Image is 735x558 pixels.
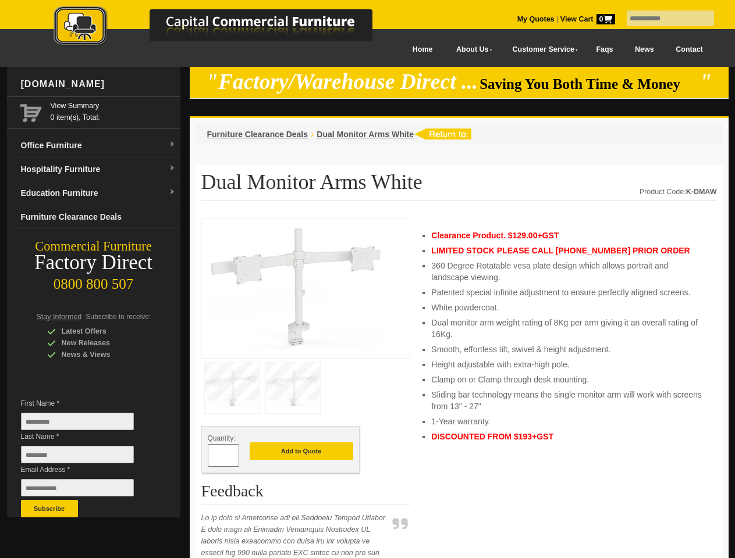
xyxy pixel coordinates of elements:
[431,344,705,355] li: Smooth, effortless tilt, swivel & height adjustment.
[21,413,134,430] input: First Name *
[624,37,665,63] a: News
[51,100,176,121] span: 0 item(s), Total:
[431,374,705,385] li: Clamp on or Clamp through desk mounting.
[499,37,585,63] a: Customer Service
[47,337,158,349] div: New Releases
[7,255,180,271] div: Factory Direct
[665,37,713,63] a: Contact
[21,500,78,517] button: Subscribe
[431,416,705,427] li: 1-Year warranty.
[22,6,429,52] a: Capital Commercial Furniture Logo
[207,130,308,139] a: Furniture Clearance Deals
[431,317,705,340] li: Dual monitor arm weight rating of 8Kg per arm giving it an overall rating of 16Kg.
[16,158,180,181] a: Hospitality Furnituredropdown
[7,270,180,292] div: 0800 800 507
[206,70,478,94] em: "Factory/Warehouse Direct ...
[86,313,151,321] span: Subscribe to receive:
[517,15,555,23] a: My Quotes
[208,224,382,349] img: Dual Monitor Arms White
[21,479,134,496] input: Email Address *
[22,6,429,48] img: Capital Commercial Furniture Logo
[169,141,176,148] img: dropdown
[21,431,151,442] span: Last Name *
[700,70,712,94] em: "
[431,287,705,298] li: Patented special infinite adjustment to ensure perfectly aligned screens.
[16,181,180,205] a: Education Furnituredropdown
[169,189,176,196] img: dropdown
[21,446,134,463] input: Last Name *
[558,15,615,23] a: View Cart0
[21,398,151,409] span: First Name *
[560,15,615,23] strong: View Cart
[317,130,414,139] a: Dual Monitor Arms White
[431,246,690,255] span: LIMITED STOCK PLEASE CALL [PHONE_NUMBER] PRIOR ORDER
[414,128,471,139] img: return to
[37,313,82,321] span: Stay Informed
[431,359,705,370] li: Height adjustable with extra-high pole.
[201,482,411,505] h2: Feedback
[21,464,151,475] span: Email Address *
[16,205,180,229] a: Furniture Clearance Deals
[686,188,717,196] strong: K-DMAW
[431,231,559,240] span: Clearance Product. $129.00+GST
[640,186,717,198] div: Product Code:
[431,302,705,313] li: White powdercoat.
[431,260,705,283] li: 360 Degree Rotatable vesa plate design which allows portrait and landscape viewing.
[311,128,314,140] li: ›
[16,67,180,102] div: [DOMAIN_NAME]
[208,434,236,442] span: Quantity:
[51,100,176,112] a: View Summary
[585,37,624,63] a: Faqs
[250,442,353,460] button: Add to Quote
[596,14,615,24] span: 0
[431,432,553,441] span: DISCOUNTED FROM $193+GST
[431,389,705,412] li: Sliding bar technology means the single monitor arm will work with screens from 13" - 27"
[201,171,717,201] h1: Dual Monitor Arms White
[480,76,698,92] span: Saving You Both Time & Money
[47,349,158,360] div: News & Views
[443,37,499,63] a: About Us
[16,134,180,158] a: Office Furnituredropdown
[169,165,176,172] img: dropdown
[7,238,180,255] div: Commercial Furniture
[47,325,158,337] div: Latest Offers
